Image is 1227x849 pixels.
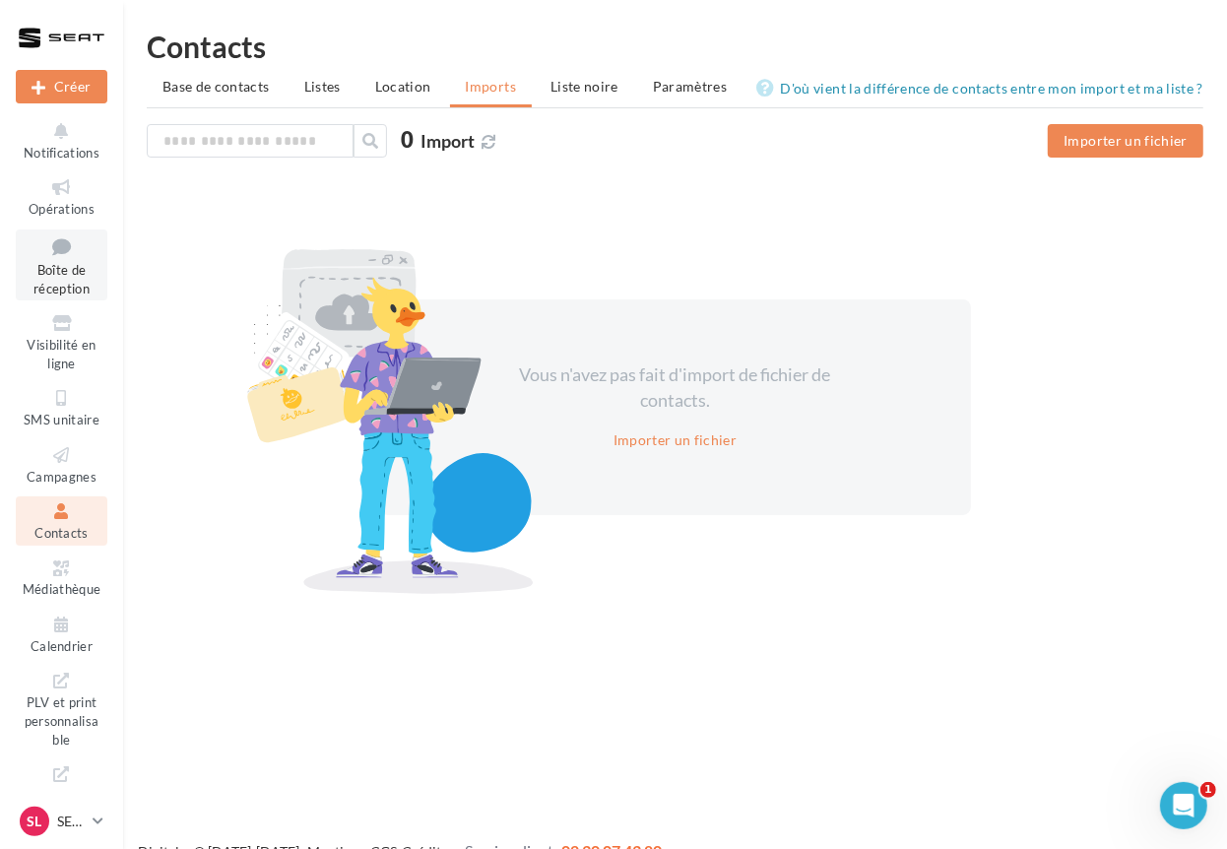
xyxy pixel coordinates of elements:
[24,145,99,161] span: Notifications
[1048,124,1203,158] button: Importer un fichier
[1200,782,1216,798] span: 1
[16,116,107,164] button: Notifications
[16,70,107,103] div: Nouvelle campagne
[16,496,107,545] a: Contacts
[16,666,107,751] a: PLV et print personnalisable
[1160,782,1207,829] iframe: Intercom live chat
[16,759,107,845] a: Campagnes DataOnDemand
[162,78,270,95] span: Base de contacts
[23,582,101,598] span: Médiathèque
[653,78,728,95] span: Paramètres
[34,525,89,541] span: Contacts
[24,412,99,427] span: SMS unitaire
[550,78,618,95] span: Liste noire
[304,78,341,95] span: Listes
[25,690,99,747] span: PLV et print personnalisable
[16,610,107,658] a: Calendrier
[31,638,93,654] span: Calendrier
[16,440,107,489] a: Campagnes
[16,383,107,431] a: SMS unitaire
[16,172,107,221] a: Opérations
[16,803,107,840] a: SL SEAT [GEOGRAPHIC_DATA]
[606,428,745,452] button: Importer un fichier
[16,308,107,375] a: Visibilité en ligne
[27,469,97,485] span: Campagnes
[420,130,475,152] span: Import
[33,262,90,296] span: Boîte de réception
[57,812,85,831] p: SEAT [GEOGRAPHIC_DATA]
[375,78,431,95] span: Location
[401,129,414,151] span: 0
[29,201,95,217] span: Opérations
[16,554,107,602] a: Médiathèque
[147,32,1203,61] h1: Contacts
[27,337,96,371] span: Visibilité en ligne
[506,362,845,413] div: Vous n'avez pas fait d'import de fichier de contacts.
[16,70,107,103] button: Créer
[757,77,1203,100] a: D'où vient la différence de contacts entre mon import et ma liste ?
[16,229,107,301] a: Boîte de réception
[28,812,42,831] span: SL
[24,784,99,840] span: Campagnes DataOnDemand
